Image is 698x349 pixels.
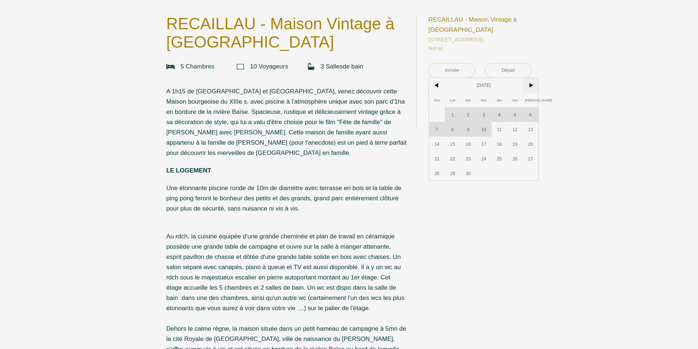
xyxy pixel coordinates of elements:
p: RECAILLAU - Maison Vintage à [GEOGRAPHIC_DATA] [428,15,532,35]
span: 19 [507,137,523,151]
span: 17 [476,137,492,151]
span: 11 [492,122,507,137]
span: s [211,63,215,70]
span: Une étonnante piscine ronde de 10m de diamètre avec terrasse en bois et la table de ping pong fer... [166,185,402,212]
span: 24 [476,151,492,166]
span: s [340,63,343,70]
span: A 1h15 de [GEOGRAPHIC_DATA] et [GEOGRAPHIC_DATA], venez découvrir cette Maison bourgeoise du XIII... [166,88,407,156]
span: 13 [523,122,539,137]
span: Lun [445,93,461,107]
span: [PERSON_NAME] [523,93,539,107]
span: 15 [445,137,461,151]
span: Mar [460,93,476,107]
p: RECAILLAU - Maison Vintage à [GEOGRAPHIC_DATA] [166,15,407,51]
p: 10 Voyageur [250,62,288,72]
input: Arrivée [429,63,475,78]
span: 14 [429,137,445,151]
span: s [285,63,288,70]
button: Réserver [428,109,532,129]
input: Départ [485,63,531,78]
span: 12 [507,122,523,137]
span: [DATE] [445,78,523,93]
span: Ven [507,93,523,107]
span: 26 [507,151,523,166]
p: Nérac [428,35,532,53]
span: < [429,78,445,93]
span: 30 [460,166,476,181]
span: 27 [523,151,539,166]
span: Jeu [492,93,507,107]
span: Mer [476,93,492,107]
span: 18 [492,137,507,151]
span: > [523,78,539,93]
p: 3 Salle de bain [321,62,363,72]
span: 16 [460,137,476,151]
span: 25 [492,151,507,166]
img: guests [237,63,244,70]
span: 20 [523,137,539,151]
span: 22 [445,151,461,166]
span: Dim [429,93,445,107]
span: 29 [445,166,461,181]
span: 28 [429,166,445,181]
strong: LE LOGEMENT [166,167,211,174]
span: 23 [460,151,476,166]
span: [STREET_ADDRESS], [428,35,532,44]
p: 5 Chambre [181,62,215,72]
span: 21 [429,151,445,166]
